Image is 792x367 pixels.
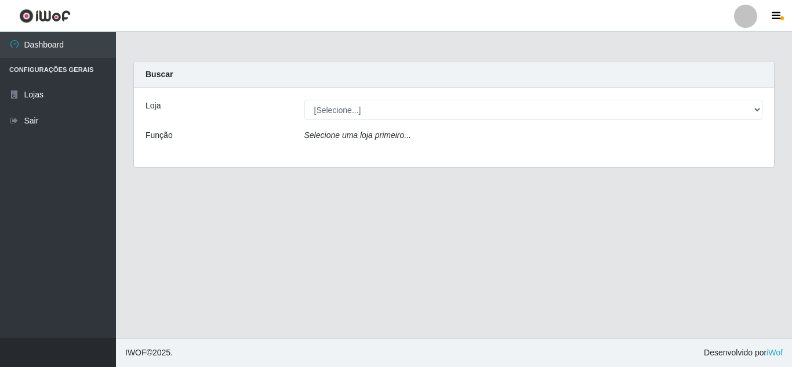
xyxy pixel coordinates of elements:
[19,9,71,23] img: CoreUI Logo
[304,130,411,140] i: Selecione uma loja primeiro...
[146,100,161,112] label: Loja
[704,347,783,359] span: Desenvolvido por
[766,348,783,357] a: iWof
[125,348,147,357] span: IWOF
[125,347,173,359] span: © 2025 .
[146,129,173,141] label: Função
[146,70,173,79] strong: Buscar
